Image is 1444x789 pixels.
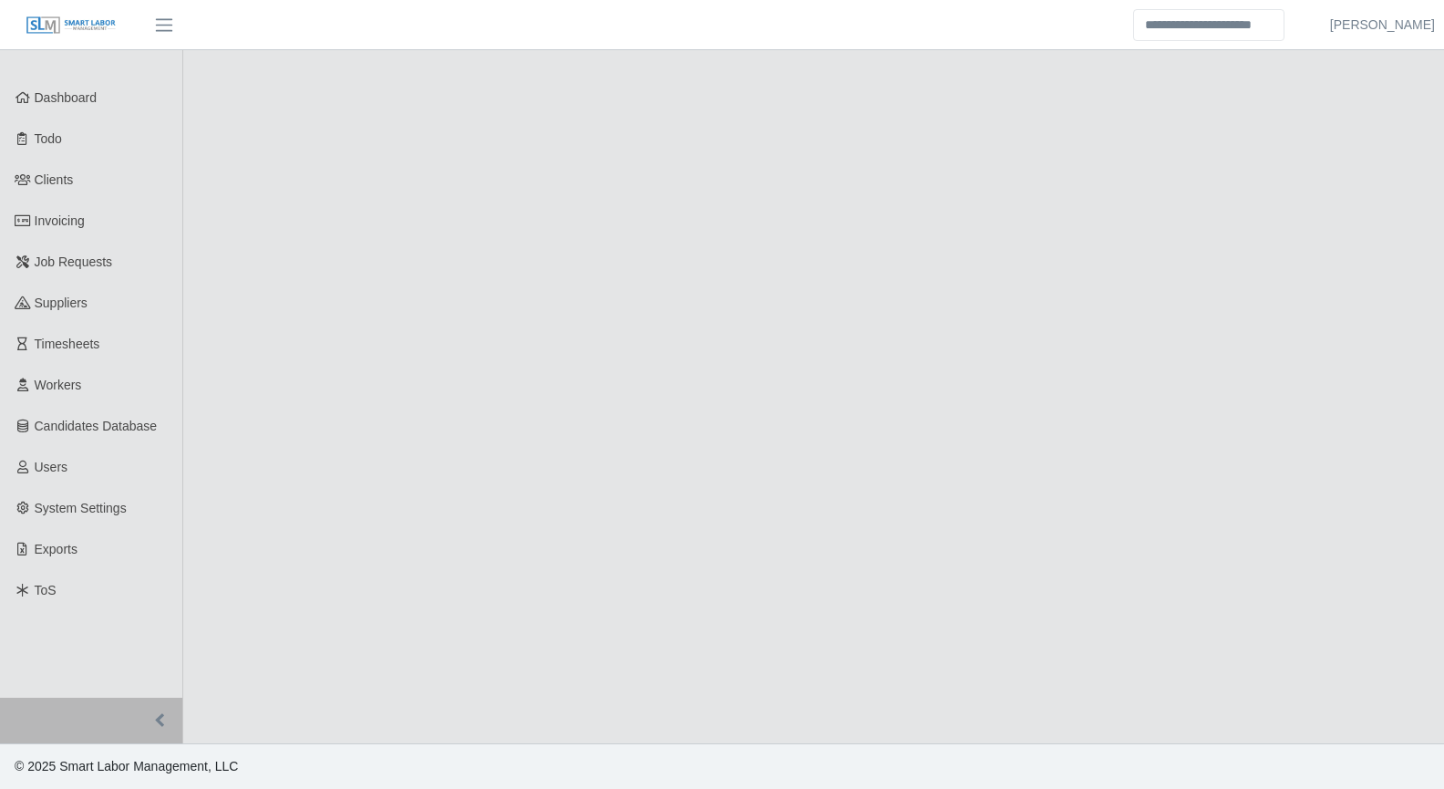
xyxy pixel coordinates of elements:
[35,460,68,474] span: Users
[35,378,82,392] span: Workers
[35,172,74,187] span: Clients
[35,296,88,310] span: Suppliers
[15,759,238,773] span: © 2025 Smart Labor Management, LLC
[35,213,85,228] span: Invoicing
[35,254,113,269] span: Job Requests
[35,419,158,433] span: Candidates Database
[35,583,57,597] span: ToS
[35,542,77,556] span: Exports
[35,90,98,105] span: Dashboard
[26,16,117,36] img: SLM Logo
[35,131,62,146] span: Todo
[1133,9,1284,41] input: Search
[35,501,127,515] span: System Settings
[35,337,100,351] span: Timesheets
[1330,16,1435,35] a: [PERSON_NAME]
